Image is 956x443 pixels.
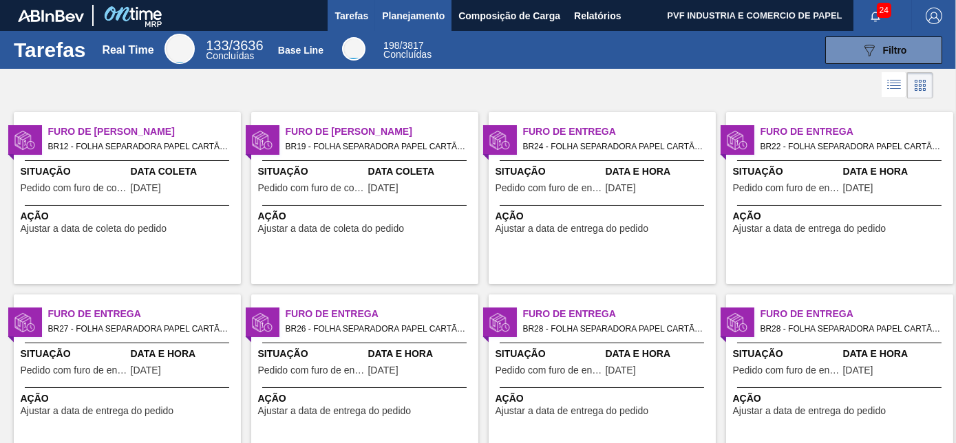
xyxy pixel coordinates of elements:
[258,347,365,361] span: Situação
[252,130,273,151] img: status
[843,365,873,376] span: 28/08/2025,
[21,391,237,406] span: Ação
[368,164,475,179] span: Data Coleta
[368,365,399,376] span: 12/09/2025,
[14,312,35,333] img: status
[883,45,907,56] span: Filtro
[252,312,273,333] img: status
[761,321,942,336] span: BR28 - FOLHA SEPARADORA PAPEL CARTÃO Pedido - 1975298
[48,307,241,321] span: Furo de Entrega
[286,139,467,154] span: BR19 - FOLHA SEPARADORA PAPEL CARTÃO Pedido - 2011127
[21,365,127,376] span: Pedido com furo de entrega
[733,209,950,224] span: Ação
[383,41,432,59] div: Base Line
[206,38,229,53] span: 133
[164,34,195,64] div: Real Time
[258,224,405,234] span: Ajustar a data de coleta do pedido
[761,139,942,154] span: BR22 - FOLHA SEPARADORA PAPEL CARTÃO Pedido - 2004531
[102,44,153,56] div: Real Time
[48,125,241,139] span: Furo de Coleta
[882,72,907,98] div: Visão em Lista
[131,347,237,361] span: Data e Hora
[286,307,478,321] span: Furo de Entrega
[342,37,365,61] div: Base Line
[489,130,510,151] img: status
[877,3,891,18] span: 24
[733,164,840,179] span: Situação
[21,224,167,234] span: Ajustar a data de coleta do pedido
[131,365,161,376] span: 14/09/2025,
[368,347,475,361] span: Data e Hora
[523,139,705,154] span: BR24 - FOLHA SEPARADORA PAPEL CARTÃO Pedido - 2008910
[258,365,365,376] span: Pedido com furo de entrega
[206,40,263,61] div: Real Time
[258,391,475,406] span: Ação
[206,50,254,61] span: Concluídas
[383,40,423,51] span: / 3817
[523,125,716,139] span: Furo de Entrega
[733,391,950,406] span: Ação
[496,347,602,361] span: Situação
[496,391,712,406] span: Ação
[258,209,475,224] span: Ação
[606,347,712,361] span: Data e Hora
[206,38,263,53] span: / 3636
[606,183,636,193] span: 14/09/2025,
[258,164,365,179] span: Situação
[761,307,953,321] span: Furo de Entrega
[843,347,950,361] span: Data e Hora
[458,8,560,24] span: Composição de Carga
[258,183,365,193] span: Pedido com furo de coleta
[733,406,886,416] span: Ajustar a data de entrega do pedido
[21,164,127,179] span: Situação
[48,321,230,336] span: BR27 - FOLHA SEPARADORA PAPEL CARTÃO Pedido - 2004528
[733,183,840,193] span: Pedido com furo de entrega
[496,209,712,224] span: Ação
[496,224,649,234] span: Ajustar a data de entrega do pedido
[131,164,237,179] span: Data Coleta
[21,183,127,193] span: Pedido com furo de coleta
[907,72,933,98] div: Visão em Cards
[278,45,323,56] div: Base Line
[853,6,897,25] button: Notificações
[606,365,636,376] span: 29/08/2025,
[21,347,127,361] span: Situação
[258,406,412,416] span: Ajustar a data de entrega do pedido
[18,10,84,22] img: TNhmsLtSVTkK8tSr43FrP2fwEKptu5GPRR3wAAAABJRU5ErkJggg==
[523,321,705,336] span: BR28 - FOLHA SEPARADORA PAPEL CARTÃO Pedido - 1990882
[489,312,510,333] img: status
[727,130,747,151] img: status
[733,365,840,376] span: Pedido com furo de entrega
[286,125,478,139] span: Furo de Coleta
[48,139,230,154] span: BR12 - FOLHA SEPARADORA PAPEL CARTÃO Pedido - 2011122
[496,183,602,193] span: Pedido com furo de entrega
[926,8,942,24] img: Logout
[733,224,886,234] span: Ajustar a data de entrega do pedido
[21,209,237,224] span: Ação
[496,164,602,179] span: Situação
[727,312,747,333] img: status
[606,164,712,179] span: Data e Hora
[368,183,399,193] span: 13/09/2025
[383,40,399,51] span: 198
[843,164,950,179] span: Data e Hora
[843,183,873,193] span: 14/09/2025,
[383,49,432,60] span: Concluídas
[733,347,840,361] span: Situação
[523,307,716,321] span: Furo de Entrega
[14,42,86,58] h1: Tarefas
[574,8,621,24] span: Relatórios
[131,183,161,193] span: 14/09/2025
[286,321,467,336] span: BR26 - FOLHA SEPARADORA PAPEL CARTÃO Pedido - 2003372
[496,365,602,376] span: Pedido com furo de entrega
[382,8,445,24] span: Planejamento
[14,130,35,151] img: status
[334,8,368,24] span: Tarefas
[496,406,649,416] span: Ajustar a data de entrega do pedido
[21,406,174,416] span: Ajustar a data de entrega do pedido
[761,125,953,139] span: Furo de Entrega
[825,36,942,64] button: Filtro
